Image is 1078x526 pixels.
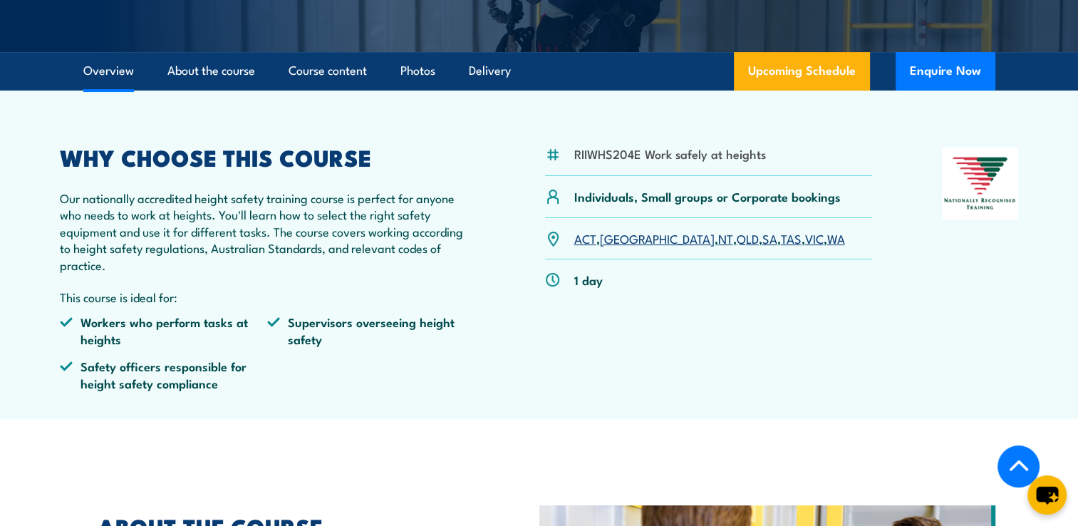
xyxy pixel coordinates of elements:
[60,358,268,391] li: Safety officers responsible for height safety compliance
[60,289,476,305] p: This course is ideal for:
[600,230,715,247] a: [GEOGRAPHIC_DATA]
[762,230,777,247] a: SA
[60,314,268,347] li: Workers who perform tasks at heights
[267,314,475,347] li: Supervisors overseeing height safety
[574,188,841,205] p: Individuals, Small groups or Corporate bookings
[83,52,134,90] a: Overview
[737,230,759,247] a: QLD
[805,230,824,247] a: VIC
[574,145,766,162] li: RIIWHS204E Work safely at heights
[289,52,367,90] a: Course content
[896,52,995,91] button: Enquire Now
[827,230,845,247] a: WA
[60,190,476,273] p: Our nationally accredited height safety training course is perfect for anyone who needs to work a...
[718,230,733,247] a: NT
[469,52,511,90] a: Delivery
[167,52,255,90] a: About the course
[400,52,435,90] a: Photos
[781,230,802,247] a: TAS
[942,147,1019,220] img: Nationally Recognised Training logo.
[60,147,476,167] h2: WHY CHOOSE THIS COURSE
[574,230,845,247] p: , , , , , , ,
[734,52,870,91] a: Upcoming Schedule
[574,272,603,288] p: 1 day
[574,230,596,247] a: ACT
[1027,475,1067,515] button: chat-button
